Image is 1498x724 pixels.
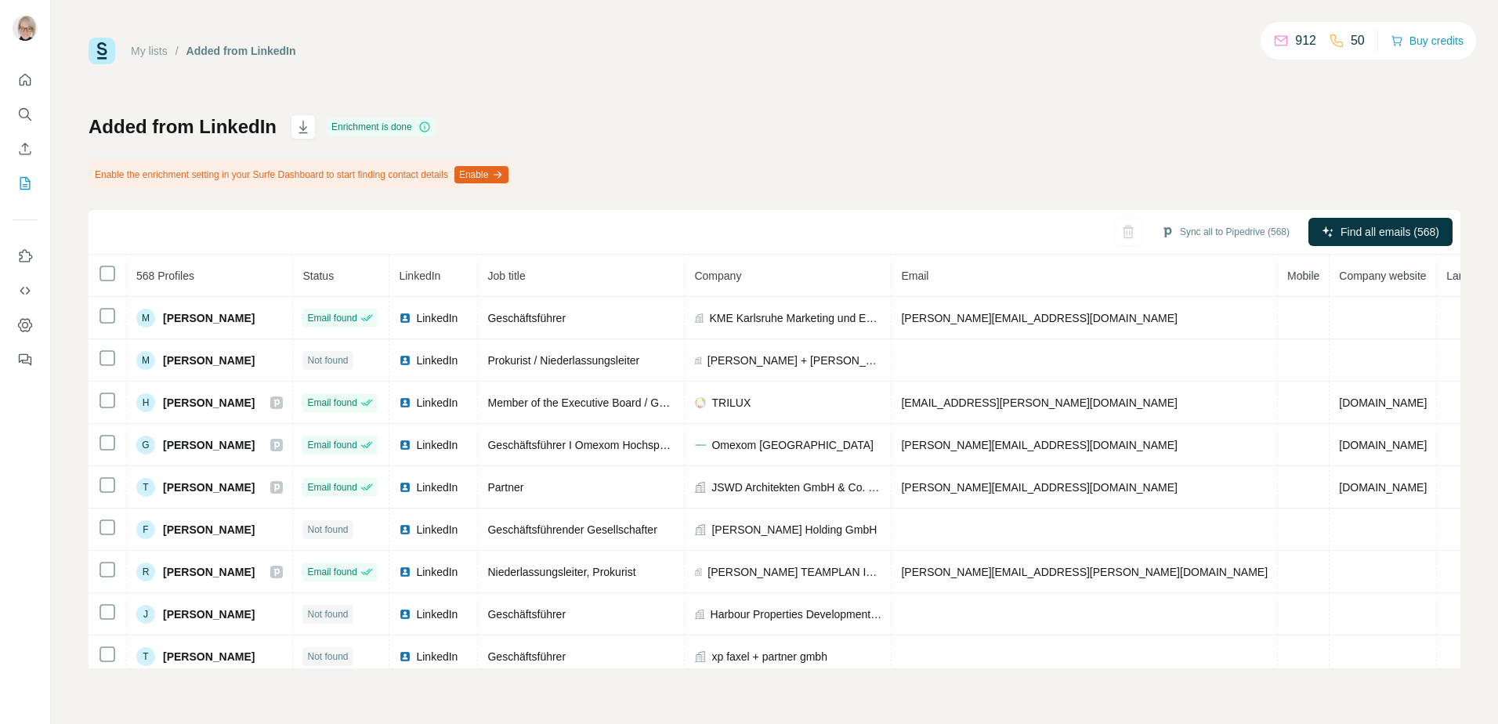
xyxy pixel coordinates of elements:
span: LinkedIn [416,480,458,495]
img: LinkedIn logo [399,566,411,578]
div: Enable the enrichment setting in your Surfe Dashboard to start finding contact details [89,161,512,188]
span: [PERSON_NAME] [163,480,255,495]
button: Sync all to Pipedrive (568) [1150,220,1301,244]
span: Mobile [1287,270,1319,282]
h1: Added from LinkedIn [89,114,277,139]
button: Enable [454,166,508,183]
span: LinkedIn [416,606,458,622]
span: [PERSON_NAME][EMAIL_ADDRESS][DOMAIN_NAME] [901,312,1177,324]
span: [PERSON_NAME][EMAIL_ADDRESS][DOMAIN_NAME] [901,481,1177,494]
img: LinkedIn logo [399,608,411,621]
img: Avatar [13,16,38,41]
img: LinkedIn logo [399,481,411,494]
button: Feedback [13,346,38,374]
img: LinkedIn logo [399,439,411,451]
span: [DOMAIN_NAME] [1339,439,1427,451]
span: LinkedIn [416,649,458,664]
span: LinkedIn [416,564,458,580]
span: LinkedIn [416,522,458,538]
div: T [136,647,155,666]
span: LinkedIn [416,353,458,368]
span: [PERSON_NAME] [163,649,255,664]
div: M [136,309,155,328]
span: [PERSON_NAME] [163,310,255,326]
span: [DOMAIN_NAME] [1339,481,1427,494]
div: F [136,520,155,539]
span: Not found [307,650,348,664]
span: [PERSON_NAME][EMAIL_ADDRESS][PERSON_NAME][DOMAIN_NAME] [901,566,1268,578]
span: Email found [307,480,356,494]
span: [PERSON_NAME] Holding GmbH [711,522,877,538]
span: [PERSON_NAME] [163,606,255,622]
span: LinkedIn [399,270,440,282]
span: Geschäftsführender Gesellschafter [487,523,657,536]
span: Geschäftsführer I Omexom Hochspannung GmbH I Omexom Austria GmbH [487,439,856,451]
button: Use Surfe on LinkedIn [13,242,38,270]
div: J [136,605,155,624]
div: M [136,351,155,370]
span: Email found [307,438,356,452]
img: LinkedIn logo [399,396,411,409]
p: 50 [1351,31,1365,50]
span: 568 Profiles [136,270,194,282]
span: Find all emails (568) [1341,224,1439,240]
img: LinkedIn logo [399,650,411,663]
span: Company website [1339,270,1426,282]
span: JSWD Architekten GmbH & Co. KG [711,480,881,495]
button: Search [13,100,38,129]
p: 912 [1295,31,1316,50]
span: LinkedIn [416,310,458,326]
div: Enrichment is done [327,118,436,136]
span: Niederlassungsleiter, Prokurist [487,566,635,578]
span: [PERSON_NAME][EMAIL_ADDRESS][DOMAIN_NAME] [901,439,1177,451]
span: Geschäftsführer [487,650,566,663]
span: [PERSON_NAME] [163,437,255,453]
a: My lists [131,45,168,57]
span: Geschäftsführer [487,608,566,621]
div: H [136,393,155,412]
div: G [136,436,155,454]
span: Omexom [GEOGRAPHIC_DATA] [711,437,873,453]
span: Not found [307,523,348,537]
span: Harbour Properties Development GmbH [711,606,882,622]
button: Dashboard [13,311,38,339]
span: Not found [307,607,348,621]
span: Partner [487,481,523,494]
img: LinkedIn logo [399,312,411,324]
button: Quick start [13,66,38,94]
span: LinkedIn [416,437,458,453]
span: LinkedIn [416,395,458,411]
span: xp faxel + partner gmbh [711,649,827,664]
button: Find all emails (568) [1308,218,1453,246]
span: [PERSON_NAME] [163,353,255,368]
span: [PERSON_NAME] [163,522,255,538]
span: Geschäftsführer [487,312,566,324]
span: Landline [1446,270,1488,282]
span: Email found [307,565,356,579]
img: Surfe Logo [89,38,115,64]
button: My lists [13,169,38,197]
span: Job title [487,270,525,282]
img: company-logo [694,396,707,409]
div: R [136,563,155,581]
span: Email [901,270,928,282]
img: LinkedIn logo [399,523,411,536]
button: Buy credits [1391,30,1464,52]
span: [DOMAIN_NAME] [1339,396,1427,409]
span: Status [302,270,334,282]
div: T [136,478,155,497]
span: [PERSON_NAME] TEAMPLAN Ingenieurbüro GmbH [707,564,881,580]
span: [PERSON_NAME] [163,395,255,411]
span: Member of the Executive Board / Geschäftsführer / CEO [487,396,761,409]
button: Use Surfe API [13,277,38,305]
span: Email found [307,311,356,325]
li: / [175,43,179,59]
span: Email found [307,396,356,410]
img: LinkedIn logo [399,354,411,367]
div: Added from LinkedIn [186,43,296,59]
span: TRILUX [711,395,751,411]
span: [PERSON_NAME] + [PERSON_NAME] Architekten AG [707,353,882,368]
img: company-logo [694,439,707,451]
button: Enrich CSV [13,135,38,163]
span: KME Karlsruhe Marketing und Event GmbH [709,310,881,326]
